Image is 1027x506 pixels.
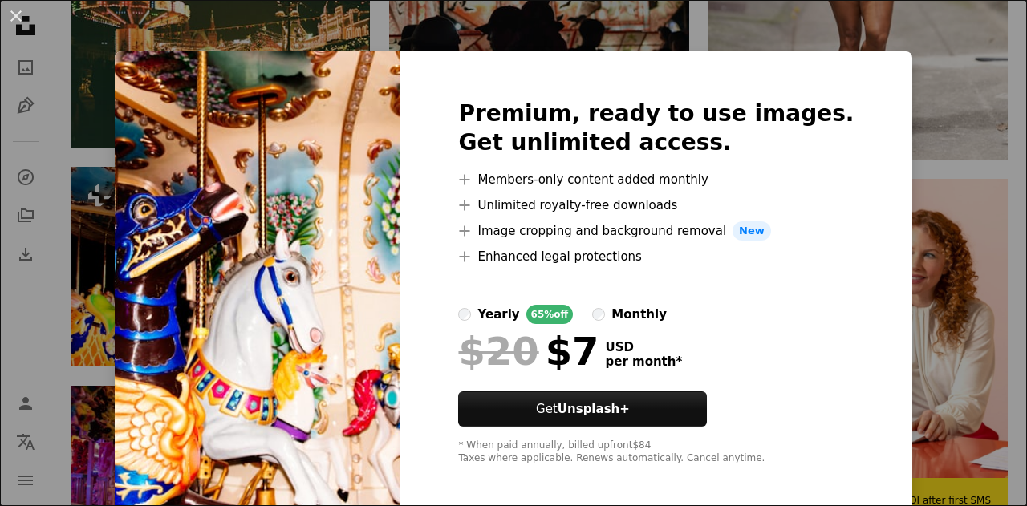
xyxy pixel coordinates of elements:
[458,196,854,215] li: Unlimited royalty-free downloads
[458,439,854,465] div: * When paid annually, billed upfront $84 Taxes where applicable. Renews automatically. Cancel any...
[526,305,574,324] div: 65% off
[458,247,854,266] li: Enhanced legal protections
[458,170,854,189] li: Members-only content added monthly
[605,340,682,354] span: USD
[458,391,707,427] button: GetUnsplash+
[733,221,771,241] span: New
[558,402,630,416] strong: Unsplash+
[477,305,519,324] div: yearly
[458,330,538,372] span: $20
[458,330,599,372] div: $7
[458,308,471,321] input: yearly65%off
[458,99,854,157] h2: Premium, ready to use images. Get unlimited access.
[611,305,667,324] div: monthly
[592,308,605,321] input: monthly
[458,221,854,241] li: Image cropping and background removal
[605,354,682,369] span: per month *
